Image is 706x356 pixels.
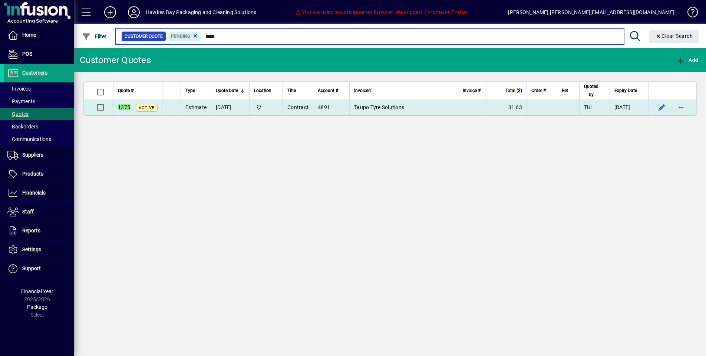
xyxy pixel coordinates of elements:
span: Products [22,171,43,177]
span: Invoices [7,86,31,92]
span: Staff [22,209,34,215]
span: Type [185,86,195,95]
span: Reports [22,228,40,233]
span: 4891 [318,104,330,110]
span: Communications [7,136,51,142]
span: Active [139,105,155,110]
span: Total ($) [505,86,522,95]
span: Suppliers [22,152,43,158]
a: Products [4,165,74,183]
em: 1375 [118,104,130,110]
span: Backorders [7,124,38,130]
a: Quotes [4,108,74,120]
a: Suppliers [4,146,74,164]
div: Account # [318,86,345,95]
div: Quoted by [584,82,605,99]
div: Expiry Date [614,86,644,95]
a: Knowledge Base [682,1,697,26]
span: Settings [22,246,41,252]
span: Clear Search [655,33,693,39]
span: Location [254,86,271,95]
a: Settings [4,241,74,259]
a: POS [4,45,74,63]
div: [PERSON_NAME] [PERSON_NAME][EMAIL_ADDRESS][DOMAIN_NAME] [508,6,674,18]
a: Backorders [4,120,74,133]
td: [DATE] [610,100,648,115]
span: Financial Year [21,288,53,294]
a: Communications [4,133,74,146]
button: Add [674,53,700,67]
span: Add [676,57,698,63]
a: Staff [4,203,74,221]
span: Quote Date [216,86,238,95]
span: Invoiced [354,86,371,95]
div: Order # [531,86,552,95]
span: Customer Quote [125,33,163,40]
span: Title [287,86,296,95]
div: Invoiced [354,86,453,95]
div: Location [254,86,278,95]
span: Account # [318,86,338,95]
button: Edit [656,101,668,113]
a: Invoices [4,82,74,95]
div: Customer Quotes [80,54,151,66]
span: Package [27,304,47,310]
span: Taupo Tyre Solutions [354,104,404,110]
span: Customers [22,70,47,76]
a: Home [4,26,74,45]
span: Quote # [118,86,133,95]
span: Pending [171,34,190,39]
span: TUI [584,104,592,110]
span: Invoice # [463,86,481,95]
div: Hawkes Bay Packaging and Cleaning Solutions [146,6,257,18]
span: You are using an unsupported browser. We suggest Chrome, or Firefox. [296,9,469,15]
button: Filter [80,30,109,43]
span: POS [22,51,32,57]
a: Financials [4,184,74,202]
span: Support [22,265,41,271]
span: Ref [562,86,568,95]
span: Order # [531,86,546,95]
span: Quoted by [584,82,598,99]
a: Support [4,259,74,278]
span: Financials [22,190,46,196]
span: Central [254,103,278,111]
button: Profile [122,6,146,19]
span: Contract [287,104,309,110]
span: Quotes [7,111,29,117]
button: Add [98,6,122,19]
button: More options [675,101,687,113]
span: Filter [82,33,107,39]
span: Home [22,32,36,38]
td: 31.63 [485,100,527,115]
div: Quote Date [216,86,245,95]
button: Clear [649,30,699,43]
span: Estimate [185,104,207,110]
td: [DATE] [211,100,249,115]
div: Title [287,86,309,95]
span: Payments [7,98,35,104]
a: Reports [4,222,74,240]
a: Payments [4,95,74,108]
mat-chip: Pending Status: Pending [168,32,202,41]
span: Expiry Date [614,86,637,95]
div: Quote # [118,86,158,95]
div: Ref [562,86,575,95]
